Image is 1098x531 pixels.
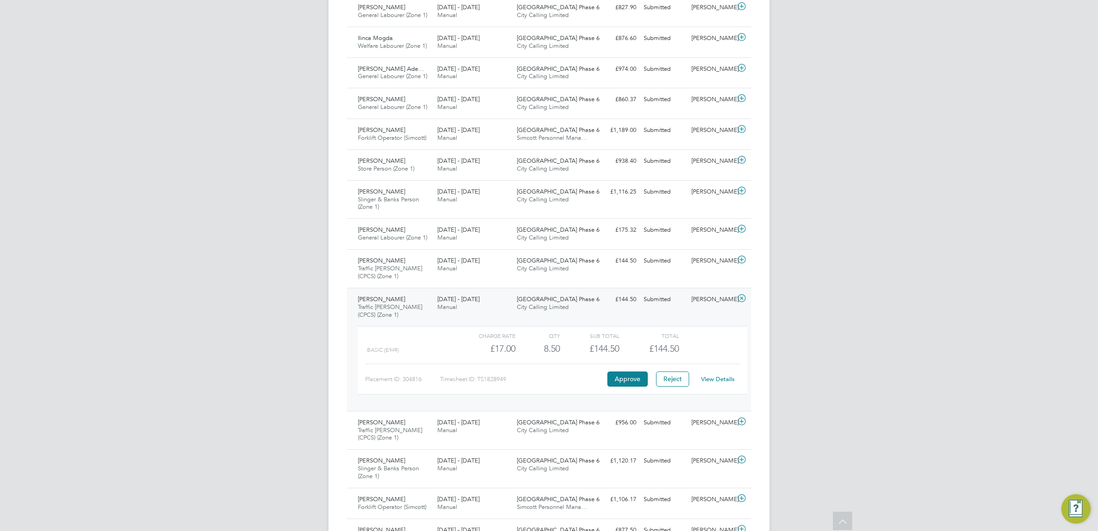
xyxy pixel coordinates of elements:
[517,95,600,103] span: [GEOGRAPHIC_DATA] Phase 6
[358,418,405,426] span: [PERSON_NAME]
[358,126,405,134] span: [PERSON_NAME]
[640,492,688,507] div: Submitted
[517,11,569,19] span: City Calling Limited
[701,375,735,383] a: View Details
[592,154,640,169] div: £938.40
[592,92,640,107] div: £860.37
[358,426,422,442] span: Traffic [PERSON_NAME] (CPCS) (Zone 1)
[640,92,688,107] div: Submitted
[437,34,480,42] span: [DATE] - [DATE]
[358,295,405,303] span: [PERSON_NAME]
[592,453,640,468] div: £1,120.17
[517,303,569,311] span: City Calling Limited
[560,341,619,356] div: £144.50
[649,343,679,354] span: £144.50
[437,226,480,234] span: [DATE] - [DATE]
[515,341,560,356] div: 8.50
[640,253,688,268] div: Submitted
[517,188,600,195] span: [GEOGRAPHIC_DATA] Phase 6
[437,264,457,272] span: Manual
[515,330,560,341] div: QTY
[358,264,422,280] span: Traffic [PERSON_NAME] (CPCS) (Zone 1)
[437,11,457,19] span: Manual
[517,42,569,50] span: City Calling Limited
[358,11,427,19] span: General Labourer (Zone 1)
[517,134,587,142] span: Simcott Personnel Mana…
[358,495,405,503] span: [PERSON_NAME]
[437,3,480,11] span: [DATE] - [DATE]
[517,34,600,42] span: [GEOGRAPHIC_DATA] Phase 6
[592,492,640,507] div: £1,106.17
[437,457,480,464] span: [DATE] - [DATE]
[688,31,736,46] div: [PERSON_NAME]
[437,257,480,264] span: [DATE] - [DATE]
[592,31,640,46] div: £876.60
[437,42,457,50] span: Manual
[437,188,480,195] span: [DATE] - [DATE]
[517,195,569,203] span: City Calling Limited
[437,157,480,165] span: [DATE] - [DATE]
[437,72,457,80] span: Manual
[517,65,600,73] span: [GEOGRAPHIC_DATA] Phase 6
[456,341,515,356] div: £17.00
[517,457,600,464] span: [GEOGRAPHIC_DATA] Phase 6
[688,292,736,307] div: [PERSON_NAME]
[517,495,600,503] span: [GEOGRAPHIC_DATA] Phase 6
[365,372,440,387] div: Placement ID: 304816
[640,154,688,169] div: Submitted
[517,126,600,134] span: [GEOGRAPHIC_DATA] Phase 6
[437,303,457,311] span: Manual
[592,184,640,200] div: £1,116.25
[358,165,414,172] span: Store Person (Zone 1)
[517,72,569,80] span: City Calling Limited
[440,372,605,387] div: Timesheet ID: TS1828949
[358,95,405,103] span: [PERSON_NAME]
[358,457,405,464] span: [PERSON_NAME]
[656,371,689,386] button: Reject
[688,253,736,268] div: [PERSON_NAME]
[437,65,480,73] span: [DATE] - [DATE]
[367,347,399,353] span: Basic (£/HR)
[688,453,736,468] div: [PERSON_NAME]
[560,330,619,341] div: Sub Total
[437,495,480,503] span: [DATE] - [DATE]
[358,103,427,111] span: General Labourer (Zone 1)
[688,492,736,507] div: [PERSON_NAME]
[592,62,640,77] div: £974.00
[640,292,688,307] div: Submitted
[592,223,640,238] div: £175.32
[358,234,427,241] span: General Labourer (Zone 1)
[517,3,600,11] span: [GEOGRAPHIC_DATA] Phase 6
[358,188,405,195] span: [PERSON_NAME]
[358,464,419,480] span: Slinger & Banks Person (Zone 1)
[437,165,457,172] span: Manual
[358,34,393,42] span: Ilinca Mogda
[517,157,600,165] span: [GEOGRAPHIC_DATA] Phase 6
[688,154,736,169] div: [PERSON_NAME]
[358,226,405,234] span: [PERSON_NAME]
[640,184,688,200] div: Submitted
[688,92,736,107] div: [PERSON_NAME]
[437,234,457,241] span: Manual
[358,503,426,511] span: Forklift Operator (Simcott)
[592,415,640,430] div: £956.00
[437,126,480,134] span: [DATE] - [DATE]
[358,42,427,50] span: Welfare Labourer (Zone 1)
[456,330,515,341] div: Charge rate
[592,123,640,138] div: £1,189.00
[437,503,457,511] span: Manual
[358,72,427,80] span: General Labourer (Zone 1)
[358,157,405,165] span: [PERSON_NAME]
[517,264,569,272] span: City Calling Limited
[437,464,457,472] span: Manual
[517,418,600,426] span: [GEOGRAPHIC_DATA] Phase 6
[640,123,688,138] div: Submitted
[517,464,569,472] span: City Calling Limited
[640,62,688,77] div: Submitted
[437,426,457,434] span: Manual
[688,223,736,238] div: [PERSON_NAME]
[437,195,457,203] span: Manual
[607,371,648,386] button: Approve
[358,134,426,142] span: Forklift Operator (Simcott)
[358,65,424,73] span: [PERSON_NAME] Ade…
